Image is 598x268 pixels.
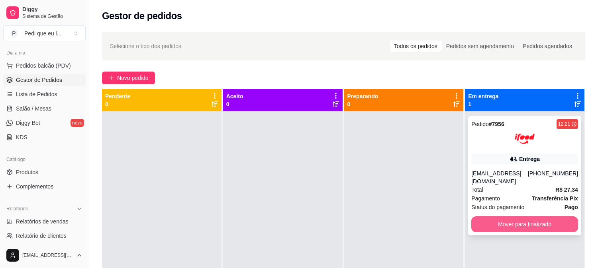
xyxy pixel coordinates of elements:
span: Pedidos balcão (PDV) [16,62,71,70]
div: Catálogo [3,153,86,166]
p: Em entrega [468,92,498,100]
a: Diggy Botnovo [3,117,86,129]
span: [EMAIL_ADDRESS][DOMAIN_NAME] [22,252,73,258]
a: Relatórios de vendas [3,215,86,228]
span: Gestor de Pedidos [16,76,62,84]
a: Gestor de Pedidos [3,74,86,86]
p: 0 [347,100,378,108]
button: Novo pedido [102,72,155,84]
span: Relatório de clientes [16,232,67,240]
p: 1 [468,100,498,108]
span: Pagamento [471,194,500,203]
p: 0 [226,100,243,108]
img: ifood [515,129,535,149]
a: Complementos [3,180,86,193]
span: KDS [16,133,27,141]
div: [EMAIL_ADDRESS][DOMAIN_NAME] [471,169,528,185]
a: Lista de Pedidos [3,88,86,101]
p: Preparando [347,92,378,100]
h2: Gestor de pedidos [102,10,182,22]
div: Pedidos agendados [518,41,576,52]
span: Sistema de Gestão [22,13,82,19]
span: Relatórios de vendas [16,218,69,225]
a: Relatório de clientes [3,229,86,242]
div: [PHONE_NUMBER] [528,169,578,185]
strong: # 7956 [489,121,504,127]
span: Diggy [22,6,82,13]
span: Pedido [471,121,489,127]
p: Aceito [226,92,243,100]
div: Dia a dia [3,47,86,59]
a: DiggySistema de Gestão [3,3,86,22]
p: 0 [105,100,130,108]
a: KDS [3,131,86,144]
button: Pedidos balcão (PDV) [3,59,86,72]
span: P [10,29,18,37]
div: Entrega [519,155,540,163]
span: Complementos [16,183,53,190]
span: Novo pedido [117,74,149,82]
strong: R$ 27,34 [555,186,578,193]
button: Mover para finalizado [471,216,578,232]
strong: Pago [565,204,578,210]
span: Total [471,185,483,194]
button: [EMAIL_ADDRESS][DOMAIN_NAME] [3,246,86,265]
span: Relatórios [6,206,28,212]
div: Pedidos sem agendamento [442,41,518,52]
span: Produtos [16,168,38,176]
div: Todos os pedidos [390,41,442,52]
button: Select a team [3,25,86,41]
div: Pedi que eu l ... [24,29,61,37]
div: 12:21 [558,121,570,127]
p: Pendente [105,92,130,100]
span: Diggy Bot [16,119,40,127]
a: Produtos [3,166,86,179]
span: Selecione o tipo dos pedidos [110,42,181,50]
a: Salão / Mesas [3,102,86,115]
strong: Transferência Pix [532,195,578,202]
span: Status do pagamento [471,203,524,212]
span: Lista de Pedidos [16,90,57,98]
span: plus [108,75,114,81]
span: Salão / Mesas [16,105,51,113]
